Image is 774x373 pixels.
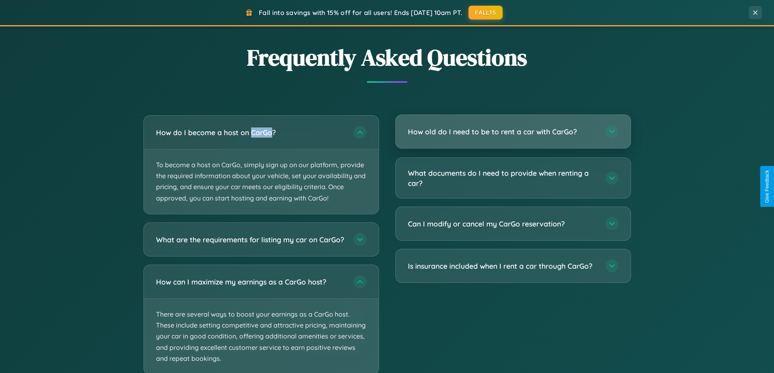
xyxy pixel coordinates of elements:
h3: What documents do I need to provide when renting a car? [408,168,597,188]
h3: Can I modify or cancel my CarGo reservation? [408,219,597,229]
h2: Frequently Asked Questions [143,42,631,73]
h3: What are the requirements for listing my car on CarGo? [156,234,345,244]
div: Give Feedback [764,170,770,203]
h3: How can I maximize my earnings as a CarGo host? [156,276,345,287]
span: Fall into savings with 15% off for all users! Ends [DATE] 10am PT. [259,9,462,17]
h3: Is insurance included when I rent a car through CarGo? [408,261,597,271]
button: FALL15 [468,6,503,19]
p: To become a host on CarGo, simply sign up on our platform, provide the required information about... [144,149,379,214]
h3: How old do I need to be to rent a car with CarGo? [408,127,597,137]
h3: How do I become a host on CarGo? [156,127,345,138]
